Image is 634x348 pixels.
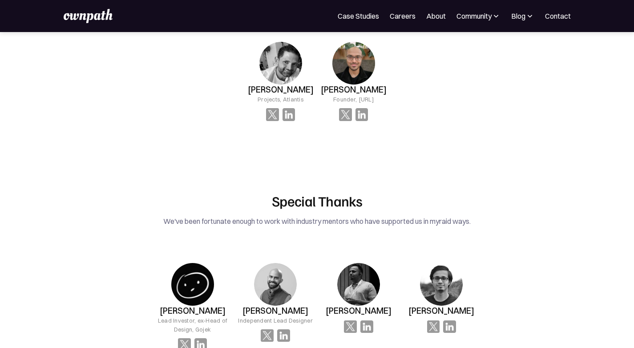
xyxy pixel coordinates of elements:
[456,11,492,21] div: Community
[258,95,303,104] div: Projects, Atlantis
[238,316,312,325] div: Independent Lead Designer
[511,11,534,21] div: Blog
[390,11,416,21] a: Careers
[408,306,474,316] h3: [PERSON_NAME]
[321,85,387,95] h3: [PERSON_NAME]
[426,11,446,21] a: About
[153,316,231,334] div: Lead Investor, ex-Head of Design, Gojek
[333,95,374,104] div: Founder, [URL]
[109,192,525,209] h2: Special Thanks
[511,11,525,21] div: Blog
[338,11,379,21] a: Case Studies
[456,11,501,21] div: Community
[109,215,525,227] div: We've been fortunate enough to work with industry mentors who have supported us in myraid ways.
[160,306,226,316] h3: [PERSON_NAME]
[326,306,392,316] h3: [PERSON_NAME]
[545,11,571,21] a: Contact
[248,85,314,95] h3: [PERSON_NAME]
[242,306,308,316] h3: [PERSON_NAME]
